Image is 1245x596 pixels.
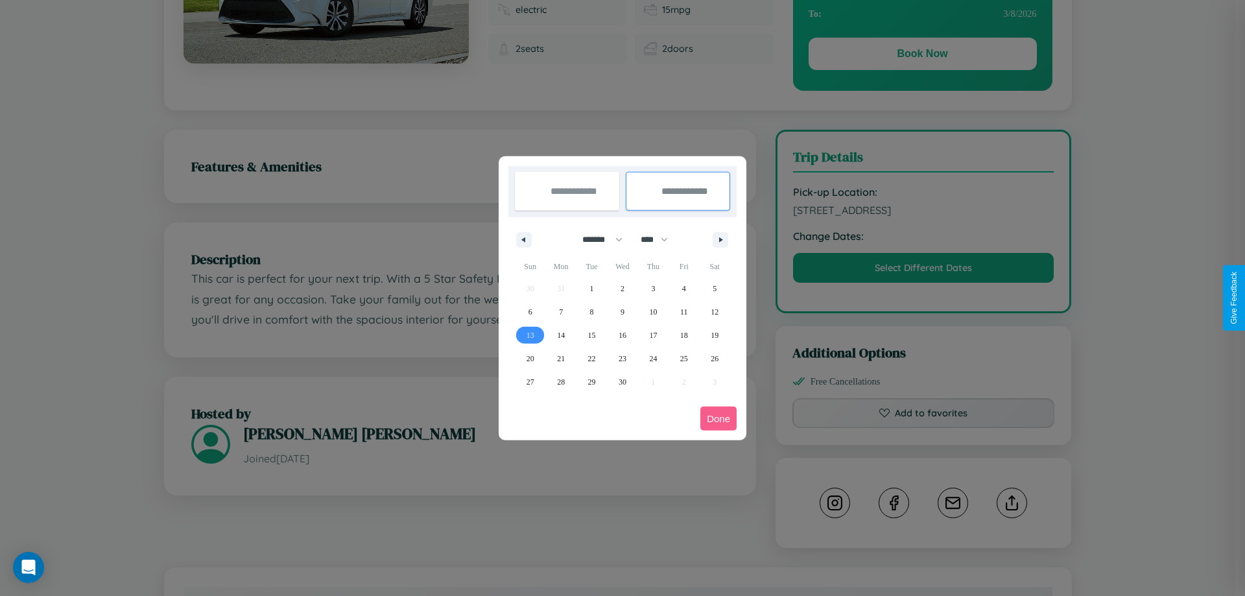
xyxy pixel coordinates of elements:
[680,347,688,370] span: 25
[649,300,657,324] span: 10
[619,347,626,370] span: 23
[590,300,594,324] span: 8
[557,347,565,370] span: 21
[638,256,669,277] span: Thu
[700,300,730,324] button: 12
[607,324,637,347] button: 16
[515,347,545,370] button: 20
[711,300,718,324] span: 12
[621,277,624,300] span: 2
[669,347,699,370] button: 25
[700,277,730,300] button: 5
[680,324,688,347] span: 18
[515,324,545,347] button: 13
[669,324,699,347] button: 18
[545,256,576,277] span: Mon
[557,370,565,394] span: 28
[13,552,44,583] div: Open Intercom Messenger
[638,277,669,300] button: 3
[711,347,718,370] span: 26
[700,407,737,431] button: Done
[545,300,576,324] button: 7
[607,277,637,300] button: 2
[545,370,576,394] button: 28
[527,347,534,370] span: 20
[545,347,576,370] button: 21
[576,324,607,347] button: 15
[711,324,718,347] span: 19
[607,347,637,370] button: 23
[528,300,532,324] span: 6
[638,347,669,370] button: 24
[576,256,607,277] span: Tue
[527,324,534,347] span: 13
[619,324,626,347] span: 16
[515,370,545,394] button: 27
[515,256,545,277] span: Sun
[700,347,730,370] button: 26
[700,324,730,347] button: 19
[588,347,596,370] span: 22
[607,256,637,277] span: Wed
[588,370,596,394] span: 29
[545,324,576,347] button: 14
[1229,272,1239,324] div: Give Feedback
[527,370,534,394] span: 27
[607,300,637,324] button: 9
[621,300,624,324] span: 9
[669,256,699,277] span: Fri
[515,300,545,324] button: 6
[649,324,657,347] span: 17
[590,277,594,300] span: 1
[649,347,657,370] span: 24
[576,300,607,324] button: 8
[588,324,596,347] span: 15
[669,277,699,300] button: 4
[669,300,699,324] button: 11
[700,256,730,277] span: Sat
[638,300,669,324] button: 10
[713,277,717,300] span: 5
[576,277,607,300] button: 1
[607,370,637,394] button: 30
[557,324,565,347] span: 14
[619,370,626,394] span: 30
[680,300,688,324] span: 11
[576,347,607,370] button: 22
[682,277,686,300] span: 4
[576,370,607,394] button: 29
[638,324,669,347] button: 17
[651,277,655,300] span: 3
[559,300,563,324] span: 7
